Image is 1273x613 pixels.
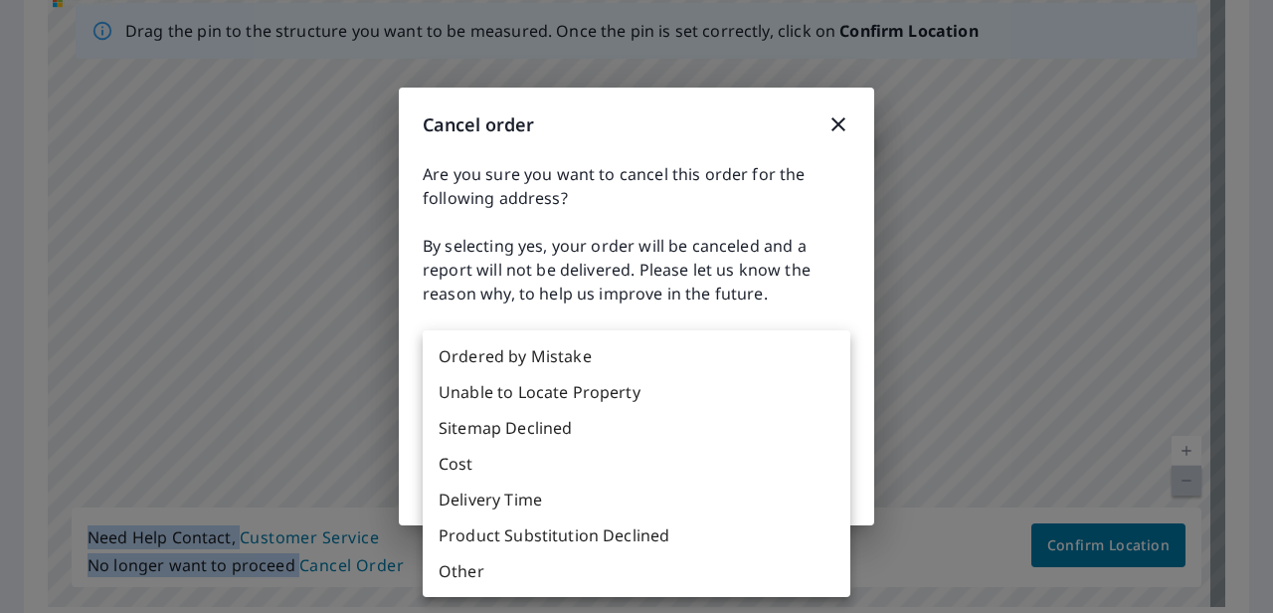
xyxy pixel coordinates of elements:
[423,410,850,446] li: Sitemap Declined
[423,482,850,517] li: Delivery Time
[423,553,850,589] li: Other
[423,517,850,553] li: Product Substitution Declined
[423,446,850,482] li: Cost
[423,338,850,374] li: Ordered by Mistake
[423,374,850,410] li: Unable to Locate Property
